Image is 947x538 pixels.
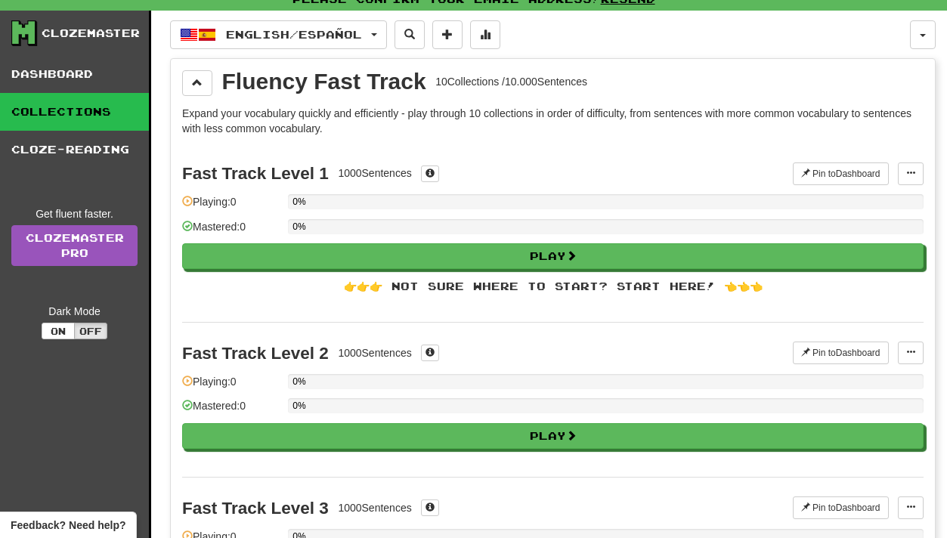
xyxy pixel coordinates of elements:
span: Open feedback widget [11,518,125,533]
div: Playing: 0 [182,194,280,219]
div: Playing: 0 [182,374,280,399]
div: 10 Collections / 10.000 Sentences [435,74,587,89]
div: Fast Track Level 3 [182,499,329,518]
div: 1000 Sentences [338,500,411,515]
div: Fluency Fast Track [222,70,426,93]
div: Mastered: 0 [182,219,280,244]
button: Pin toDashboard [793,342,889,364]
button: Play [182,423,924,449]
div: 👉👉👉 Not sure where to start? Start here! 👈👈👈 [182,279,924,294]
button: Search sentences [395,20,425,49]
button: Pin toDashboard [793,162,889,185]
a: ClozemasterPro [11,225,138,266]
button: More stats [470,20,500,49]
div: 1000 Sentences [338,165,411,181]
button: Pin toDashboard [793,496,889,519]
button: Add sentence to collection [432,20,463,49]
div: Get fluent faster. [11,206,138,221]
div: Clozemaster [42,26,140,41]
button: English/Español [170,20,387,49]
div: Mastered: 0 [182,398,280,423]
div: Dark Mode [11,304,138,319]
button: Off [74,323,107,339]
button: Play [182,243,924,269]
div: 1000 Sentences [338,345,411,360]
button: On [42,323,75,339]
p: Expand your vocabulary quickly and efficiently - play through 10 collections in order of difficul... [182,106,924,136]
div: Fast Track Level 1 [182,164,329,183]
span: English / Español [226,28,362,41]
div: Fast Track Level 2 [182,344,329,363]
